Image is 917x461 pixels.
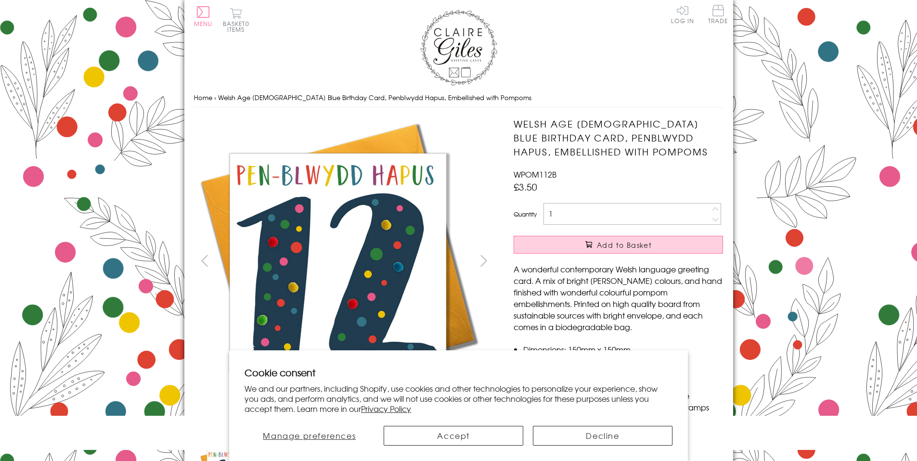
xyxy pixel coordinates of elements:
h1: Welsh Age [DEMOGRAPHIC_DATA] Blue Birthday Card, Penblwydd Hapus, Embellished with Pompoms [514,117,723,158]
span: Add to Basket [597,240,652,250]
li: Dimensions: 150mm x 150mm [523,344,723,355]
span: 0 items [227,19,249,34]
a: Trade [708,5,728,26]
p: A wonderful contemporary Welsh language greeting card. A mix of bright [PERSON_NAME] colours, and... [514,263,723,333]
img: Claire Giles Greetings Cards [420,10,497,86]
button: Menu [194,6,213,26]
p: We and our partners, including Shopify, use cookies and other technologies to personalize your ex... [245,384,672,413]
span: £3.50 [514,180,537,193]
span: WPOM112B [514,168,556,180]
label: Quantity [514,210,537,218]
nav: breadcrumbs [194,88,723,108]
a: Privacy Policy [361,403,411,414]
a: Log In [671,5,694,24]
button: Basket0 items [223,8,249,32]
button: prev [194,250,216,271]
button: next [473,250,494,271]
h2: Cookie consent [245,366,672,379]
button: Accept [384,426,523,446]
span: Trade [708,5,728,24]
img: Welsh Age 12 Blue Birthday Card, Penblwydd Hapus, Embellished with Pompoms [494,117,783,406]
img: Welsh Age 12 Blue Birthday Card, Penblwydd Hapus, Embellished with Pompoms [194,117,482,406]
span: Welsh Age [DEMOGRAPHIC_DATA] Blue Birthday Card, Penblwydd Hapus, Embellished with Pompoms [218,93,531,102]
button: Decline [533,426,672,446]
button: Add to Basket [514,236,723,254]
span: Menu [194,19,213,28]
span: › [214,93,216,102]
a: Home [194,93,212,102]
span: Manage preferences [263,430,356,441]
button: Manage preferences [245,426,374,446]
